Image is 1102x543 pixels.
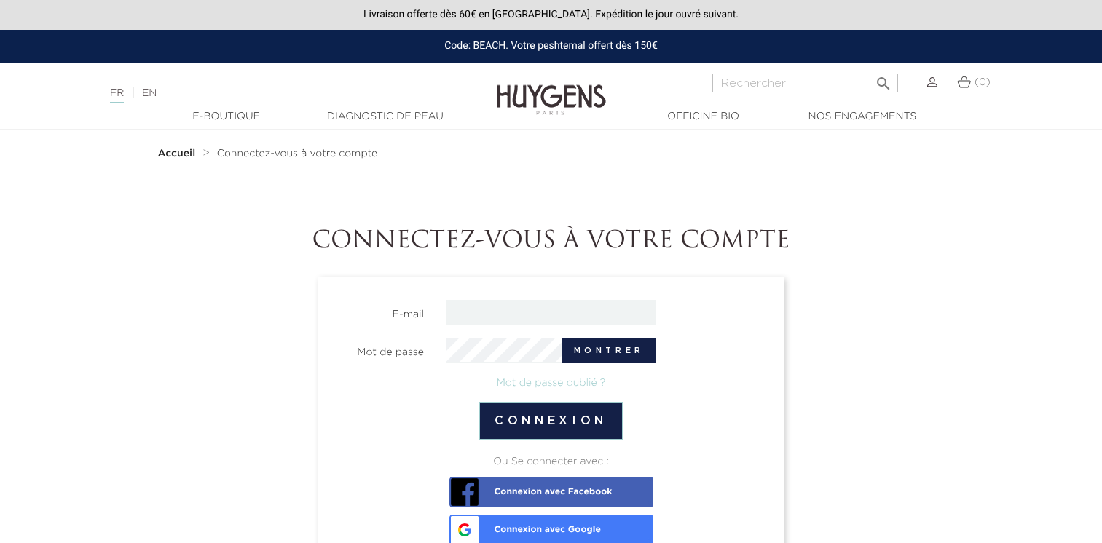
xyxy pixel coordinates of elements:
span: Connectez-vous à votre compte [217,148,378,159]
button: Montrer [562,338,656,363]
a: E-Boutique [154,109,299,124]
a: EN [142,88,157,98]
h1: Connectez-vous à votre compte [147,228,956,255]
i:  [875,71,892,88]
a: Accueil [158,148,199,159]
a: Officine Bio [631,109,776,124]
a: Diagnostic de peau [312,109,458,124]
button:  [870,69,897,89]
input: Rechercher [712,74,898,92]
span: (0) [975,77,991,87]
a: Nos engagements [790,109,935,124]
strong: Accueil [158,148,196,159]
a: Mot de passe oublié ? [497,378,606,388]
a: Connexion avec Facebook [449,477,653,507]
button: Connexion [479,402,623,440]
a: Connectez-vous à votre compte [217,148,378,159]
label: Mot de passe [319,338,436,360]
label: E-mail [319,300,436,322]
a: FR [110,88,124,103]
img: Huygens [497,61,606,117]
span: Connexion avec Google [453,515,601,535]
span: Connexion avec Facebook [453,477,613,497]
div: Ou Se connecter avec : [330,454,773,469]
div: | [103,84,448,102]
